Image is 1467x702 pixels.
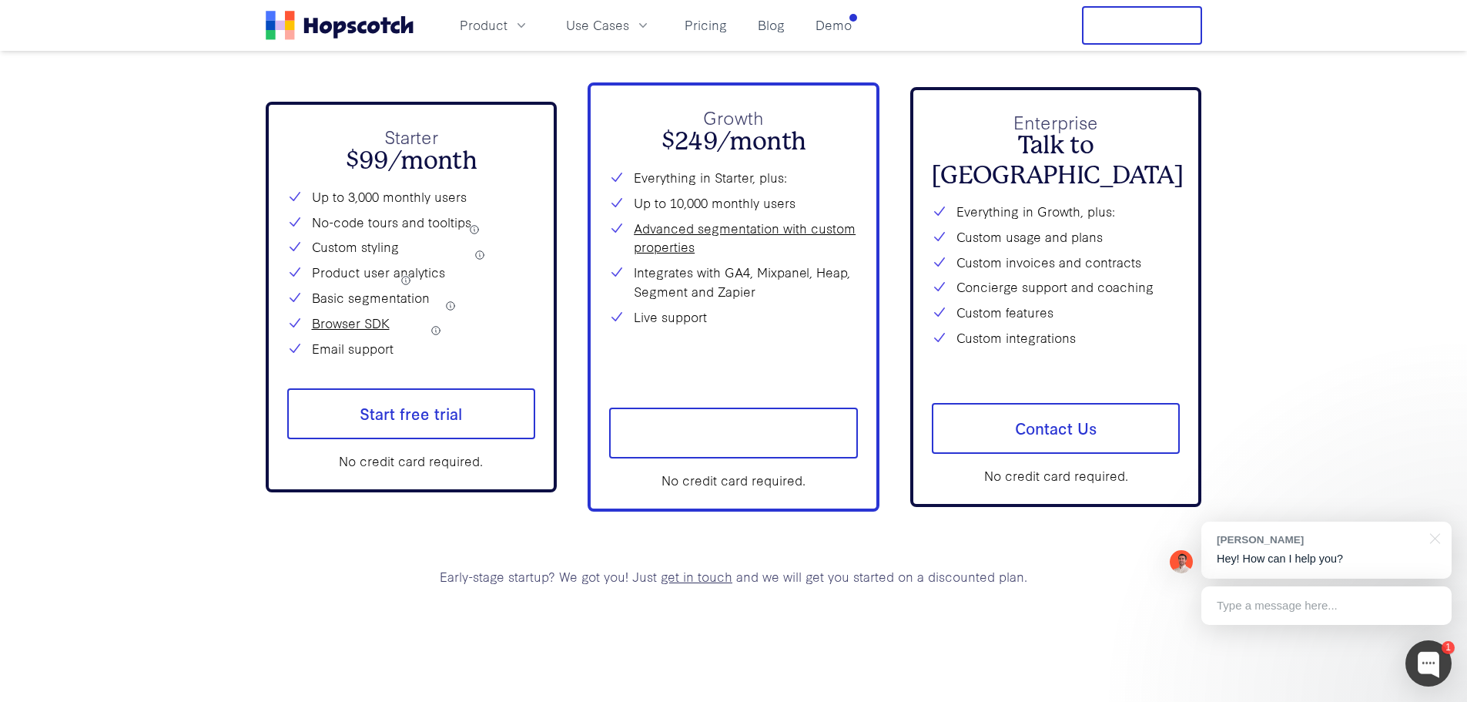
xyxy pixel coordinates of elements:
[932,403,1181,454] a: Contact Us
[287,288,536,307] li: Basic segmentation
[932,109,1181,136] p: Enterprise
[932,253,1181,272] li: Custom invoices and contracts
[1217,532,1421,547] div: [PERSON_NAME]
[557,12,660,38] button: Use Cases
[1201,586,1452,625] div: Type a message here...
[1442,641,1455,654] div: 1
[312,314,390,333] a: Browser SDK
[609,127,858,156] h2: $249/month
[678,12,733,38] a: Pricing
[566,15,629,35] span: Use Cases
[609,471,858,490] div: No credit card required.
[287,187,536,207] li: Up to 3,000 monthly users
[1170,550,1193,573] img: Mark Spera
[287,263,536,282] li: Product user analytics
[609,193,858,213] li: Up to 10,000 monthly users
[287,123,536,150] p: Starter
[460,15,507,35] span: Product
[932,131,1181,190] h2: Talk to [GEOGRAPHIC_DATA]
[266,11,414,40] a: Home
[287,213,536,232] li: No-code tours and tooltips
[609,307,858,327] li: Live support
[932,202,1181,221] li: Everything in Growth, plus:
[1217,551,1436,567] p: Hey! How can I help you?
[609,104,858,131] p: Growth
[932,328,1181,348] li: Custom integrations
[932,303,1181,322] li: Custom features
[752,12,791,38] a: Blog
[287,339,536,358] li: Email support
[609,168,858,187] li: Everything in Starter, plus:
[450,12,538,38] button: Product
[609,263,858,301] li: Integrates with GA4, Mixpanel, Heap, Segment and Zapier
[287,388,536,439] a: Start free trial
[287,237,536,257] li: Custom styling
[932,227,1181,247] li: Custom usage and plans
[1082,6,1202,45] button: Free Trial
[809,12,858,38] a: Demo
[634,219,858,257] a: Advanced segmentation with custom properties
[287,146,536,176] h2: $99/month
[609,408,858,458] a: Start free trial
[266,567,1202,586] p: Early-stage startup? We got you! Just and we will get you started on a discounted plan.
[661,567,732,585] a: get in touch
[932,466,1181,485] div: No credit card required.
[932,277,1181,297] li: Concierge support and coaching
[287,452,536,471] div: No credit card required.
